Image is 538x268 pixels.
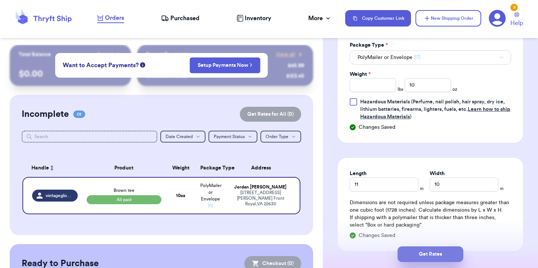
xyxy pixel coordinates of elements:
a: View all [276,51,304,58]
button: Copy Customer Link [345,10,411,27]
span: Payment Status [214,134,245,139]
button: New Shipping Order [415,10,481,27]
span: Orders [105,13,124,22]
span: in [420,186,424,191]
span: Changes Saved [359,124,395,131]
span: (Perfume, nail polish, hair spray, dry ice, lithium batteries, firearms, lighters, fuels, etc. ) [360,99,510,119]
strong: 10 oz [176,193,185,198]
button: Order Type [260,131,301,143]
span: Inventory [245,14,271,23]
a: Payout [97,51,122,58]
div: Dimensions are not required unless package measures greater than one cubic foot (1728 inches). Ca... [350,199,511,229]
a: Orders [97,13,124,23]
span: PolyMailer or Envelope ✉️ [200,183,222,208]
span: vintageglowcandles_ [46,193,73,199]
span: Handle [31,164,49,172]
div: More [308,14,332,23]
button: Get Rates [398,246,463,262]
p: $ 0.00 [19,68,122,80]
th: Weight [166,159,196,177]
span: Brown tee [114,188,134,193]
a: 3 [489,10,506,27]
label: Package Type [350,41,388,49]
button: Payment Status [208,131,257,143]
h2: Incomplete [22,108,69,120]
th: Address [226,159,300,177]
span: Date Created [166,134,193,139]
span: lbs [398,86,403,92]
span: Order Type [266,134,288,139]
span: 01 [73,110,85,118]
span: Want to Accept Payments? [63,61,139,70]
div: Jordan [PERSON_NAME] [230,184,291,190]
label: Weight [350,71,371,78]
span: PolyMailer or Envelope ✉️ [358,54,420,61]
p: If shipping with a polymailer that is thicker than three inches, select "Box or hard packaging". [350,214,511,229]
span: Payout [97,51,113,58]
div: [STREET_ADDRESS][PERSON_NAME] Front Royal , VA 22630 [230,190,291,207]
button: Setup Payments Now [190,57,260,73]
button: PolyMailer or Envelope ✉️ [350,50,511,65]
span: Hazardous Materials [360,99,410,105]
button: Sort ascending [49,163,55,172]
div: $ 123.45 [286,72,304,80]
button: Get Rates for All (0) [240,107,301,122]
span: Changes Saved [359,232,395,239]
div: 3 [510,4,518,11]
div: $ 45.99 [288,62,304,69]
label: Length [350,170,367,177]
span: Purchased [170,14,200,23]
label: Width [430,170,445,177]
span: View all [276,51,295,58]
th: Product [82,159,166,177]
a: Inventory [236,14,271,23]
input: Search [22,131,157,143]
span: oz [452,86,457,92]
span: Help [510,19,523,28]
th: Package Type [196,159,226,177]
a: Setup Payments Now [198,62,253,69]
span: in [500,186,504,191]
a: Purchased [161,14,200,23]
p: Total Balance [19,51,51,58]
p: Recent Payments [146,51,188,58]
span: All paid [87,195,161,204]
a: Help [510,12,523,28]
button: Date Created [160,131,205,143]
